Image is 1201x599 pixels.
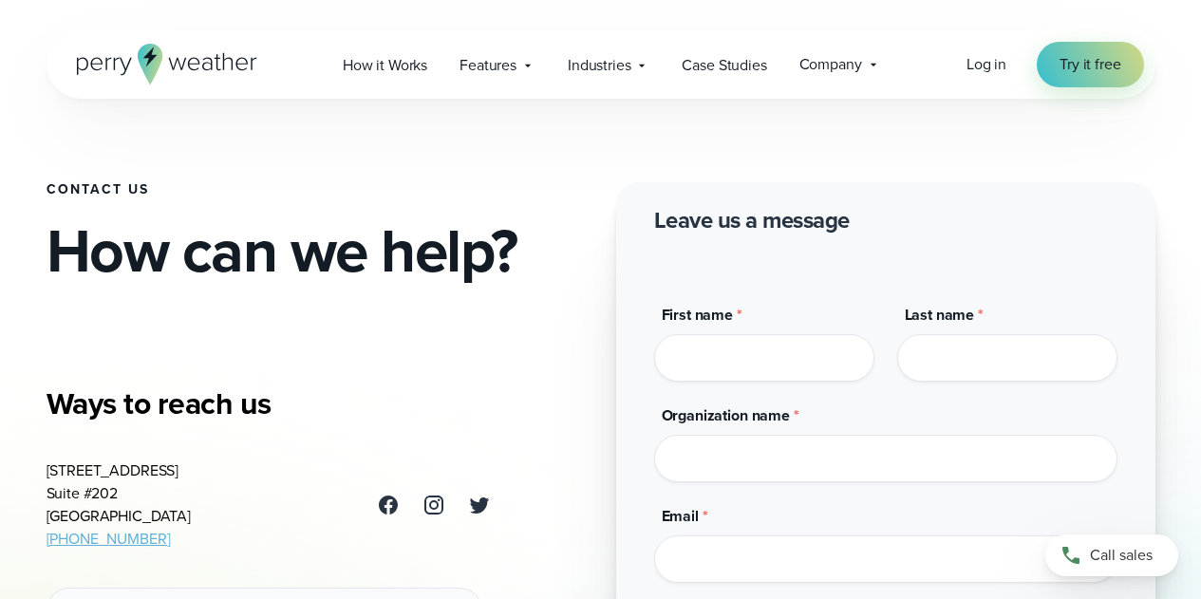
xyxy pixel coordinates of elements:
[966,53,1006,76] a: Log in
[47,459,191,551] address: [STREET_ADDRESS] Suite #202 [GEOGRAPHIC_DATA]
[1037,42,1143,87] a: Try it free
[47,384,491,422] h3: Ways to reach us
[568,54,630,77] span: Industries
[682,54,766,77] span: Case Studies
[47,182,586,197] h1: Contact Us
[799,53,862,76] span: Company
[662,404,790,426] span: Organization name
[343,54,427,77] span: How it Works
[662,304,733,326] span: First name
[666,46,782,84] a: Case Studies
[654,205,850,235] h2: Leave us a message
[327,46,443,84] a: How it Works
[966,53,1006,75] span: Log in
[662,505,699,527] span: Email
[47,528,171,550] a: [PHONE_NUMBER]
[1060,53,1120,76] span: Try it free
[1090,544,1153,567] span: Call sales
[1045,534,1178,576] a: Call sales
[460,54,516,77] span: Features
[905,304,975,326] span: Last name
[47,220,586,281] h2: How can we help?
